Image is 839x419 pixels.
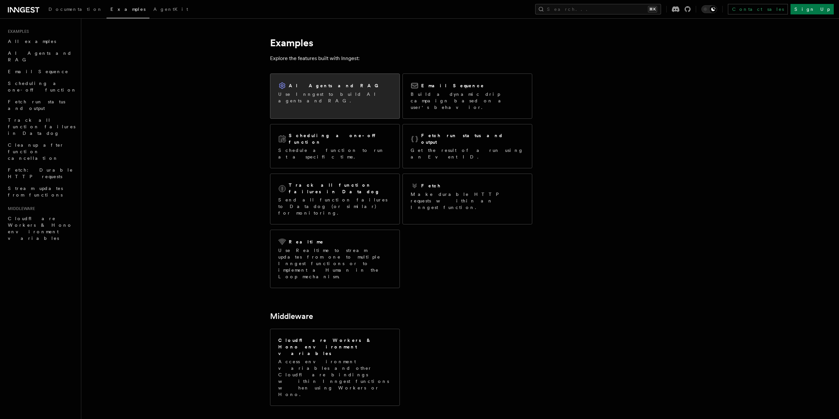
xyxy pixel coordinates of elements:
span: Scheduling a one-off function [8,81,77,93]
button: Search...⌘K [535,4,661,14]
a: FetchMake durable HTTP requests within an Inngest function. [402,174,532,224]
a: Email Sequence [5,66,77,77]
p: Use Realtime to stream updates from one to multiple Inngest functions or to implement a Human in ... [278,247,392,280]
span: Stream updates from functions [8,186,63,198]
span: Examples [5,29,29,34]
h2: AI Agents and RAG [289,82,382,89]
a: Contact sales [728,4,788,14]
span: Cleanup after function cancellation [8,142,64,161]
span: Track all function failures in Datadog [8,117,75,136]
a: RealtimeUse Realtime to stream updates from one to multiple Inngest functions or to implement a H... [270,230,400,288]
span: Documentation [49,7,103,12]
h1: Examples [270,37,532,49]
span: Cloudflare Workers & Hono environment variables [8,216,72,241]
kbd: ⌘K [648,6,657,12]
button: Toggle dark mode [701,5,717,13]
h2: Realtime [289,239,324,245]
h2: Fetch [421,182,441,189]
a: Middleware [270,312,313,321]
h2: Track all function failures in Datadog [289,182,392,195]
a: Cloudflare Workers & Hono environment variables [5,213,77,244]
a: AI Agents and RAGUse Inngest to build AI agents and RAG. [270,73,400,119]
span: AI Agents and RAG [8,51,72,62]
h2: Scheduling a one-off function [289,132,392,145]
p: Access environment variables and other Cloudflare bindings within Inngest functions when using Wo... [278,358,392,398]
a: Examples [107,2,149,18]
a: Fetch run status and outputGet the result of a run using an Event ID. [402,124,532,168]
p: Schedule a function to run at a specific time. [278,147,392,160]
a: Sign Up [790,4,834,14]
span: All examples [8,39,56,44]
span: Middleware [5,206,35,211]
h2: Cloudflare Workers & Hono environment variables [278,337,392,357]
a: All examples [5,35,77,47]
span: Email Sequence [8,69,68,74]
p: Get the result of a run using an Event ID. [411,147,524,160]
a: Track all function failures in Datadog [5,114,77,139]
p: Send all function failures to Datadog (or similar) for monitoring. [278,197,392,216]
span: AgentKit [153,7,188,12]
a: Email SequenceBuild a dynamic drip campaign based on a user's behavior. [402,73,532,119]
a: Fetch: Durable HTTP requests [5,164,77,182]
span: Fetch: Durable HTTP requests [8,167,73,179]
a: Fetch run status and output [5,96,77,114]
p: Build a dynamic drip campaign based on a user's behavior. [411,91,524,111]
p: Make durable HTTP requests within an Inngest function. [411,191,524,211]
a: Cloudflare Workers & Hono environment variablesAccess environment variables and other Cloudflare ... [270,329,400,406]
p: Use Inngest to build AI agents and RAG. [278,91,392,104]
a: Scheduling a one-off functionSchedule a function to run at a specific time. [270,124,400,168]
a: Stream updates from functions [5,182,77,201]
p: Explore the features built with Inngest: [270,54,532,63]
a: Documentation [45,2,107,18]
span: Examples [110,7,146,12]
a: AgentKit [149,2,192,18]
span: Fetch run status and output [8,99,65,111]
h2: Fetch run status and output [421,132,524,145]
a: Track all function failures in DatadogSend all function failures to Datadog (or similar) for moni... [270,174,400,224]
a: AI Agents and RAG [5,47,77,66]
h2: Email Sequence [421,82,484,89]
a: Scheduling a one-off function [5,77,77,96]
a: Cleanup after function cancellation [5,139,77,164]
